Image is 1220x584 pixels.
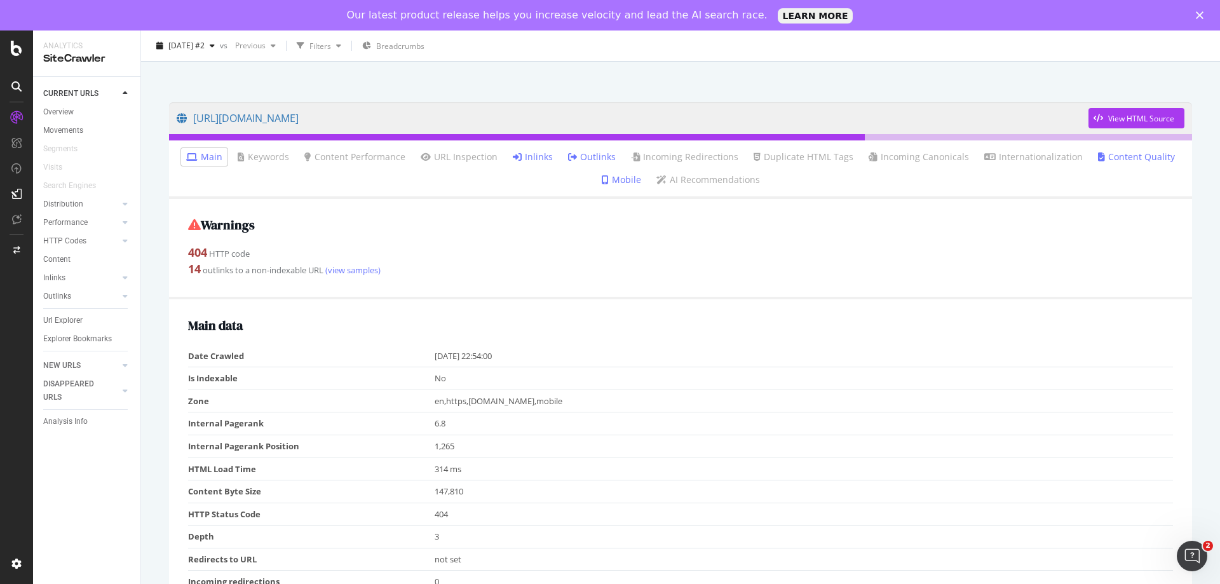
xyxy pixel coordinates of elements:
h2: Warnings [188,218,1173,232]
a: DISAPPEARED URLS [43,377,119,404]
td: 1,265 [435,435,1174,458]
a: Content Quality [1098,151,1175,163]
h2: Main data [188,318,1173,332]
a: Incoming Redirections [631,151,738,163]
div: CURRENT URLS [43,87,98,100]
strong: 14 [188,261,201,276]
div: outlinks to a non-indexable URL [188,261,1173,278]
div: Distribution [43,198,83,211]
a: Search Engines [43,179,109,193]
a: Segments [43,142,90,156]
a: Outlinks [43,290,119,303]
a: AI Recommendations [656,173,760,186]
span: vs [220,40,230,51]
div: Our latest product release helps you increase velocity and lead the AI search race. [347,9,768,22]
a: CURRENT URLS [43,87,119,100]
div: Movements [43,124,83,137]
span: 2025 Aug. 22nd #2 [168,40,205,51]
a: Keywords [238,151,289,163]
a: Duplicate HTML Tags [754,151,853,163]
div: Analysis Info [43,415,88,428]
div: Url Explorer [43,314,83,327]
a: Explorer Bookmarks [43,332,132,346]
td: 404 [435,503,1174,526]
div: Inlinks [43,271,65,285]
td: HTML Load Time [188,458,435,480]
a: Incoming Canonicals [869,151,969,163]
td: Internal Pagerank [188,412,435,435]
a: Overview [43,105,132,119]
a: HTTP Codes [43,234,119,248]
span: Previous [230,40,266,51]
button: [DATE] #2 [151,36,220,56]
div: Visits [43,161,62,174]
button: Breadcrumbs [357,36,430,56]
td: [DATE] 22:54:00 [435,345,1174,367]
div: Close [1196,11,1209,19]
a: Distribution [43,198,119,211]
a: Internationalization [984,151,1083,163]
div: Performance [43,216,88,229]
a: Inlinks [513,151,553,163]
iframe: Intercom live chat [1177,541,1207,571]
a: Main [186,151,222,163]
a: [URL][DOMAIN_NAME] [177,102,1088,134]
a: Url Explorer [43,314,132,327]
td: No [435,367,1174,390]
div: Search Engines [43,179,96,193]
td: 147,810 [435,480,1174,503]
a: NEW URLS [43,359,119,372]
td: en,https,[DOMAIN_NAME],mobile [435,390,1174,412]
td: Redirects to URL [188,548,435,571]
button: View HTML Source [1088,108,1184,128]
div: Analytics [43,41,130,51]
span: Breadcrumbs [376,41,424,51]
a: Performance [43,216,119,229]
a: Outlinks [568,151,616,163]
div: Explorer Bookmarks [43,332,112,346]
div: Filters [309,40,331,51]
div: HTTP Codes [43,234,86,248]
a: Content [43,253,132,266]
a: Movements [43,124,132,137]
td: Is Indexable [188,367,435,390]
a: Visits [43,161,75,174]
a: LEARN MORE [778,8,853,24]
a: Mobile [602,173,641,186]
a: URL Inspection [421,151,498,163]
div: SiteCrawler [43,51,130,66]
td: 3 [435,526,1174,548]
td: Zone [188,390,435,412]
td: 6.8 [435,412,1174,435]
button: Previous [230,36,281,56]
button: Filters [292,36,346,56]
td: 314 ms [435,458,1174,480]
td: Depth [188,526,435,548]
div: DISAPPEARED URLS [43,377,107,404]
a: Analysis Info [43,415,132,428]
a: (view samples) [323,264,381,276]
div: View HTML Source [1108,113,1174,124]
td: Content Byte Size [188,480,435,503]
div: Outlinks [43,290,71,303]
div: not set [435,553,1167,566]
td: Date Crawled [188,345,435,367]
td: HTTP Status Code [188,503,435,526]
div: Content [43,253,71,266]
td: Internal Pagerank Position [188,435,435,458]
a: Content Performance [304,151,405,163]
div: Overview [43,105,74,119]
div: HTTP code [188,245,1173,261]
a: Inlinks [43,271,119,285]
div: Segments [43,142,78,156]
strong: 404 [188,245,207,260]
span: 2 [1203,541,1213,551]
div: NEW URLS [43,359,81,372]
